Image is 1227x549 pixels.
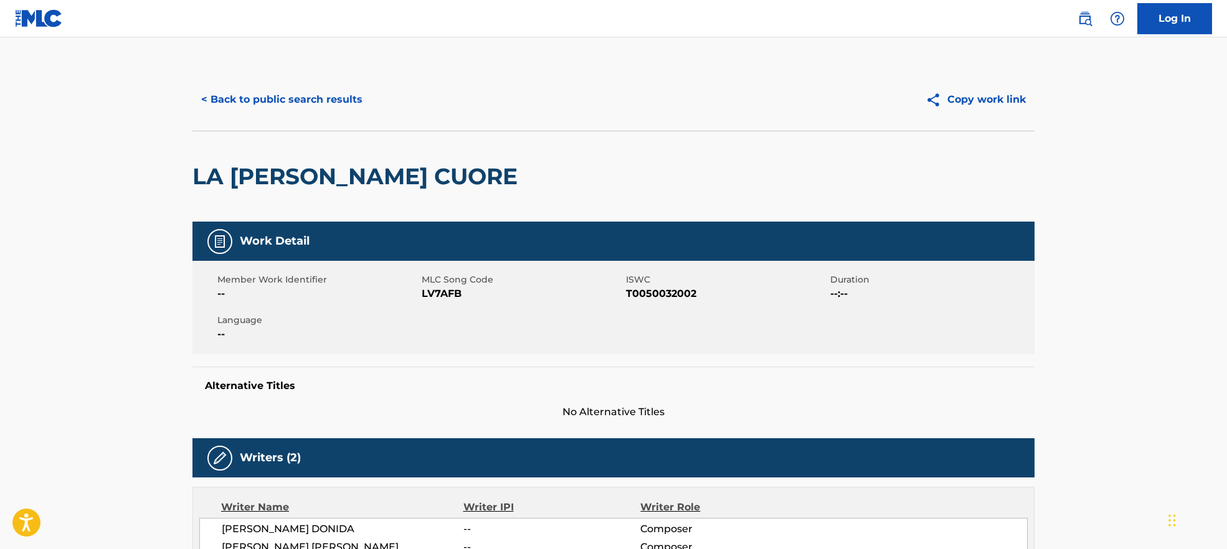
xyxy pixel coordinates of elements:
h2: LA [PERSON_NAME] CUORE [192,162,524,190]
img: Work Detail [212,234,227,249]
span: -- [217,286,419,301]
button: Copy work link [917,84,1035,115]
span: Member Work Identifier [217,273,419,286]
a: Public Search [1073,6,1097,31]
img: MLC Logo [15,9,63,27]
h5: Alternative Titles [205,380,1022,392]
span: T0050032002 [626,286,827,301]
img: Copy work link [926,92,947,108]
img: search [1078,11,1092,26]
span: --:-- [830,286,1031,301]
span: Composer [640,522,802,537]
span: [PERSON_NAME] DONIDA [222,522,463,537]
span: -- [463,522,640,537]
span: Language [217,314,419,327]
h5: Writers (2) [240,451,301,465]
a: Log In [1137,3,1212,34]
h5: Work Detail [240,234,310,248]
span: MLC Song Code [422,273,623,286]
div: Help [1105,6,1130,31]
img: help [1110,11,1125,26]
div: Writer IPI [463,500,641,515]
div: Writer Role [640,500,802,515]
div: Drag [1168,502,1176,539]
span: Duration [830,273,1031,286]
span: LV7AFB [422,286,623,301]
img: Writers [212,451,227,466]
span: ISWC [626,273,827,286]
span: No Alternative Titles [192,405,1035,420]
span: -- [217,327,419,342]
div: Writer Name [221,500,463,515]
iframe: Chat Widget [1165,489,1227,549]
button: < Back to public search results [192,84,371,115]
